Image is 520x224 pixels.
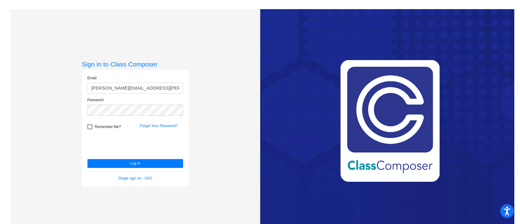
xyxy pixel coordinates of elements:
[87,159,183,168] button: Log In
[95,123,121,130] span: Remember Me?
[140,124,178,128] a: Forgot Your Password?
[118,176,152,180] a: Single sign on - SSO
[87,97,104,103] label: Password
[87,75,97,81] label: Email
[87,132,180,156] iframe: reCAPTCHA
[82,60,189,68] h3: Sign in to Class Composer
